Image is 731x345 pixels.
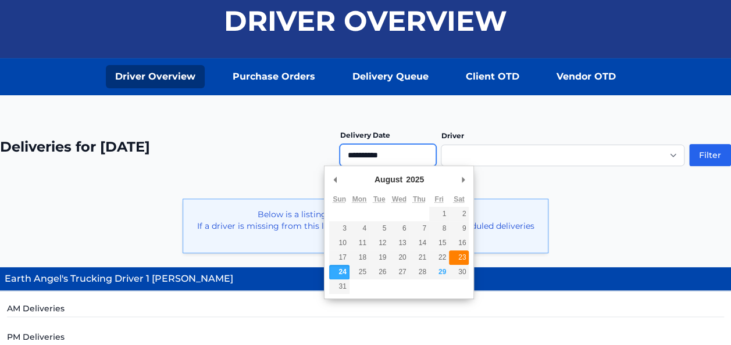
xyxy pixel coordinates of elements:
[429,207,449,221] button: 1
[429,221,449,236] button: 8
[413,195,426,203] abbr: Thursday
[192,209,539,243] p: Below is a listing of drivers with deliveries for [DATE]. If a driver is missing from this list -...
[409,221,429,236] button: 7
[429,265,449,279] button: 29
[389,221,409,236] button: 6
[389,250,409,265] button: 20
[329,279,349,294] button: 31
[224,7,507,35] h1: Driver Overview
[352,195,367,203] abbr: Monday
[457,171,469,188] button: Next Month
[369,265,389,279] button: 26
[106,65,205,88] a: Driver Overview
[389,236,409,250] button: 13
[449,207,469,221] button: 2
[392,195,406,203] abbr: Wednesday
[689,144,731,166] button: Filter
[369,221,389,236] button: 5
[329,236,349,250] button: 10
[409,236,429,250] button: 14
[223,65,325,88] a: Purchase Orders
[454,195,465,203] abbr: Saturday
[441,131,463,140] label: Driver
[389,265,409,279] button: 27
[329,171,341,188] button: Previous Month
[457,65,529,88] a: Client OTD
[409,250,429,265] button: 21
[449,265,469,279] button: 30
[329,265,349,279] button: 24
[350,250,369,265] button: 18
[329,221,349,236] button: 3
[449,221,469,236] button: 9
[429,250,449,265] button: 22
[547,65,625,88] a: Vendor OTD
[333,195,346,203] abbr: Sunday
[373,195,385,203] abbr: Tuesday
[409,265,429,279] button: 28
[350,265,369,279] button: 25
[329,250,349,265] button: 17
[429,236,449,250] button: 15
[340,131,390,139] label: Delivery Date
[343,65,438,88] a: Delivery Queue
[369,250,389,265] button: 19
[449,236,469,250] button: 16
[7,303,724,317] h5: AM Deliveries
[434,195,443,203] abbr: Friday
[350,221,369,236] button: 4
[340,144,436,166] input: Use the arrow keys to pick a date
[449,250,469,265] button: 23
[404,171,426,188] div: 2025
[369,236,389,250] button: 12
[373,171,404,188] div: August
[350,236,369,250] button: 11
